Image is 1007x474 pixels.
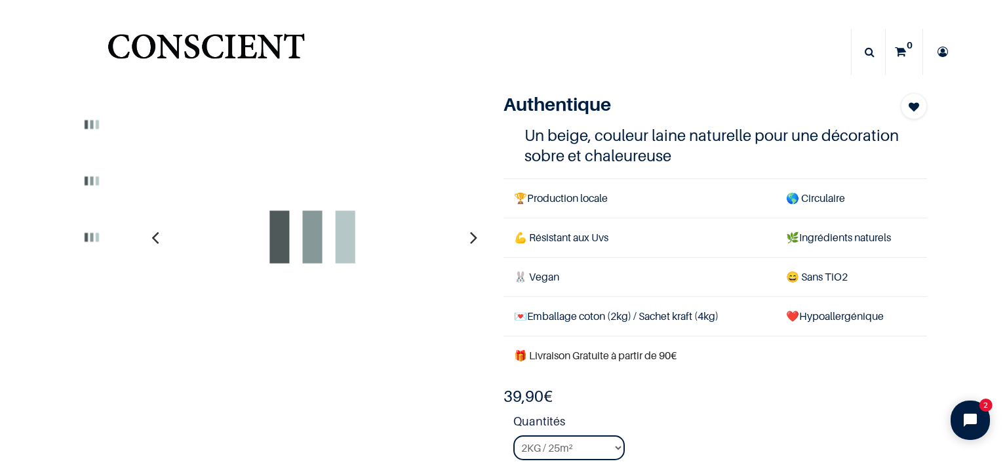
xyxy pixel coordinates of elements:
td: ans TiO2 [776,257,927,296]
td: ❤️Hypoallergénique [776,297,927,336]
img: Product image [68,100,116,149]
img: Product image [68,213,116,262]
td: Emballage coton (2kg) / Sachet kraft (4kg) [503,297,776,336]
td: irculaire [776,178,927,218]
span: 💌 [514,309,527,323]
h1: Authentique [503,93,863,115]
font: 🎁 Livraison Gratuite à partir de 90€ [514,349,677,362]
iframe: Tidio Chat [939,389,1001,451]
sup: 0 [903,39,916,52]
img: Product image [68,157,116,205]
span: 🏆 [514,191,527,205]
a: 0 [886,29,922,75]
span: Add to wishlist [909,99,919,115]
img: Conscient [105,26,307,78]
button: Add to wishlist [901,93,927,119]
span: 🐰 Vegan [514,270,559,283]
b: € [503,387,553,406]
span: 💪 Résistant aux Uvs [514,231,608,244]
span: 😄 S [786,270,807,283]
span: 🌿 [786,231,799,244]
span: 🌎 C [786,191,808,205]
a: Logo of Conscient [105,26,307,78]
strong: Quantités [513,412,927,435]
td: Ingrédients naturels [776,218,927,257]
img: Product image [168,93,456,382]
span: 39,90 [503,387,543,406]
td: Production locale [503,178,776,218]
h4: Un beige, couleur laine naturelle pour une décoration sobre et chaleureuse [524,125,906,166]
